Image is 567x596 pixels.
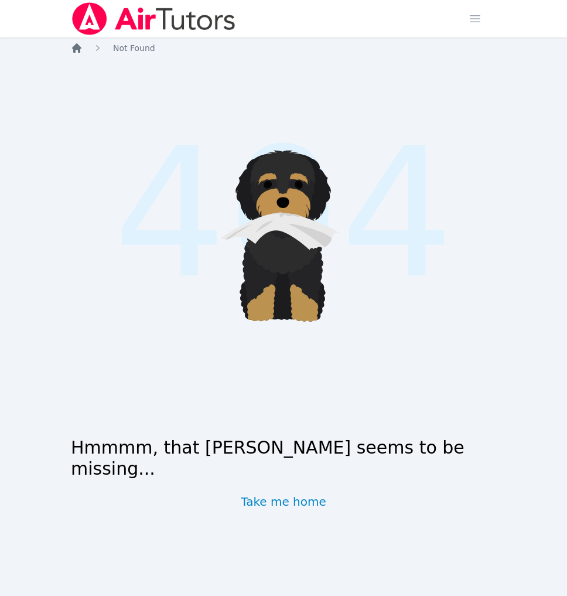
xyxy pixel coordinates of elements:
span: 404 [113,80,454,348]
nav: Breadcrumb [71,42,496,54]
span: Not Found [113,43,155,53]
img: Air Tutors [71,2,237,35]
h1: Hmmmm, that [PERSON_NAME] seems to be missing... [71,437,496,479]
a: Take me home [241,493,326,510]
a: Not Found [113,42,155,54]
